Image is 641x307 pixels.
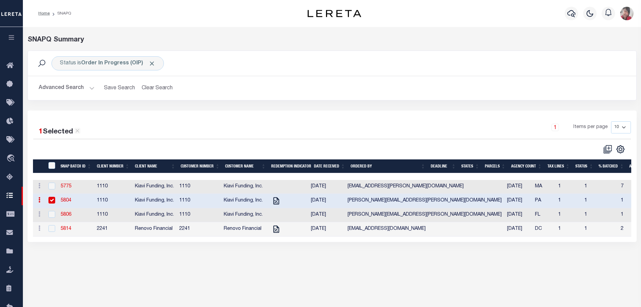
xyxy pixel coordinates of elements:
[532,208,556,222] td: FL
[94,159,132,173] th: Client Number: activate to sort column ascending
[94,180,132,194] td: 1110
[556,222,582,237] td: 1
[556,208,582,222] td: 1
[222,159,269,173] th: Customer Name: activate to sort column ascending
[148,60,155,67] span: Click to Remove
[38,11,50,16] a: Home
[271,198,282,203] a: Tax Cert Requested
[39,128,43,135] span: 1
[504,180,532,194] td: [DATE]
[61,198,71,203] a: 5804
[532,180,556,194] td: MA
[545,159,573,173] th: Tax Lines: activate to sort column ascending
[132,194,177,208] td: Kiavi Funding, Inc.
[221,180,265,194] td: Kiavi Funding, Inc.
[308,180,345,194] td: [DATE]
[551,124,559,131] a: 1
[139,82,176,95] button: Clear Search
[221,194,265,208] td: Kiavi Funding, Inc.
[345,194,504,208] td: [PERSON_NAME][EMAIL_ADDRESS][PERSON_NAME][DOMAIN_NAME]
[308,208,345,222] td: [DATE]
[345,222,504,237] td: [EMAIL_ADDRESS][DOMAIN_NAME]
[61,212,71,217] a: 5806
[61,226,71,231] a: 5814
[6,154,17,163] i: travel_explore
[345,208,504,222] td: [PERSON_NAME][EMAIL_ADDRESS][PERSON_NAME][DOMAIN_NAME]
[556,180,582,194] td: 1
[532,194,556,208] td: PA
[221,222,265,237] td: Renovo Financial
[28,35,637,45] div: SNAPQ Summary
[100,82,139,95] button: Save Search
[582,222,618,237] td: 1
[504,222,532,237] td: [DATE]
[50,10,71,17] li: SNAPQ
[132,180,177,194] td: Kiavi Funding, Inc.
[178,159,222,173] th: Customer Number: activate to sort column ascending
[582,208,618,222] td: 1
[177,194,221,208] td: 1110
[459,159,482,173] th: States: activate to sort column ascending
[308,194,345,208] td: [DATE]
[269,159,311,173] th: Redemption Indicator
[94,194,132,208] td: 1110
[573,159,596,173] th: Status: activate to sort column ascending
[221,208,265,222] td: Kiavi Funding, Inc.
[508,159,545,173] th: Agency Count: activate to sort column ascending
[308,10,361,17] img: logo-dark.svg
[573,124,608,131] span: Items per page
[58,159,94,173] th: SNAP BATCH ID: activate to sort column ascending
[177,208,221,222] td: 1110
[582,194,618,208] td: 1
[51,56,164,70] div: Status is
[271,226,282,231] a: Tax Cert Requested
[482,159,508,173] th: Parcels: activate to sort column ascending
[348,159,428,173] th: Ordered By: activate to sort column ascending
[556,194,582,208] td: 1
[532,222,556,237] td: DC
[345,180,504,194] td: [EMAIL_ADDRESS][PERSON_NAME][DOMAIN_NAME]
[504,208,532,222] td: [DATE]
[39,127,80,137] div: Selected
[61,184,71,189] a: 5775
[428,159,459,173] th: Deadline: activate to sort column ascending
[504,194,532,208] td: [DATE]
[596,159,627,173] th: % batched: activate to sort column ascending
[94,208,132,222] td: 1110
[44,159,58,173] th: SNAPBatchId
[620,7,634,20] button: GCole@lereta.net
[81,61,155,66] b: Order In Progress (OIP)
[582,180,618,194] td: 1
[177,180,221,194] td: 1110
[94,222,132,237] td: 2241
[132,208,177,222] td: Kiavi Funding, Inc.
[177,222,221,237] td: 2241
[311,159,348,173] th: Date Received: activate to sort column ascending
[132,222,177,237] td: Renovo Financial
[132,159,178,173] th: Client Name: activate to sort column ascending
[39,82,95,95] button: Advanced Search
[308,222,345,237] td: [DATE]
